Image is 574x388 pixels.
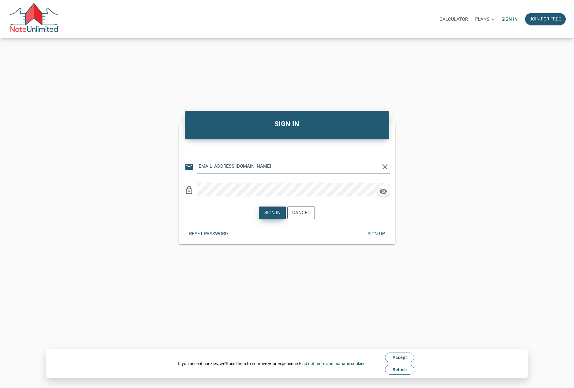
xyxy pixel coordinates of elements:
[525,13,566,25] button: Join for free
[184,162,194,171] i: email
[259,207,286,219] button: Sign in
[178,361,365,367] div: If you accept cookies, we'll use them to improve your experience.
[184,228,233,240] button: Reset password
[471,9,498,29] a: Plans
[385,353,415,362] button: Accept
[439,16,468,22] p: Calculator
[197,159,381,173] input: Email
[475,16,490,22] p: Plans
[501,16,518,22] p: Sign in
[189,119,385,129] h4: SIGN IN
[292,209,310,216] div: Cancel
[367,230,385,237] div: Sign up
[521,9,569,29] a: Join for free
[385,365,415,375] button: Refuse
[264,209,281,216] div: Sign in
[184,185,194,195] i: lock_outline
[393,367,407,372] span: Refuse
[287,207,315,219] button: Cancel
[436,9,471,29] a: Calculator
[299,361,365,366] a: Find out more and manage cookies
[393,355,407,360] span: Accept
[380,162,389,171] i: clear
[189,230,228,237] div: Reset password
[530,16,561,23] div: Join for free
[9,3,58,35] img: NoteUnlimited
[363,228,389,240] button: Sign up
[498,9,521,29] a: Sign in
[471,10,498,28] button: Plans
